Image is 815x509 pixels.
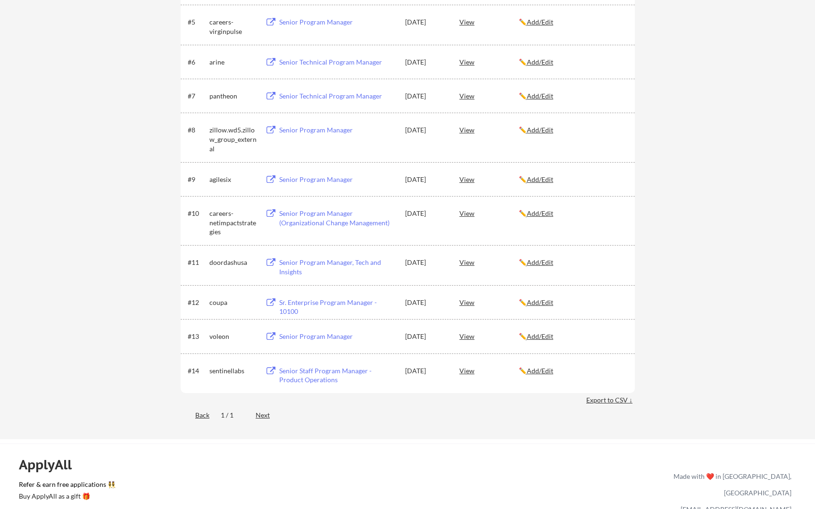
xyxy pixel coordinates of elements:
div: View [459,13,519,30]
div: ✏️ [519,175,626,184]
u: Add/Edit [527,92,553,100]
div: ✏️ [519,258,626,267]
div: ✏️ [519,17,626,27]
div: Back [181,410,209,420]
div: zillow.wd5.zillow_group_external [209,125,257,153]
div: View [459,254,519,271]
a: Refer & earn free applications 👯‍♀️ [19,481,476,491]
div: sentinellabs [209,366,257,376]
div: [DATE] [405,175,447,184]
div: [DATE] [405,91,447,101]
div: #8 [188,125,206,135]
div: #9 [188,175,206,184]
div: Senior Program Manager, Tech and Insights [279,258,396,276]
div: careers-virginpulse [209,17,257,36]
div: ✏️ [519,125,626,135]
div: #10 [188,209,206,218]
div: pantheon [209,91,257,101]
div: [DATE] [405,209,447,218]
div: voleon [209,332,257,341]
div: #6 [188,57,206,67]
div: View [459,294,519,311]
u: Add/Edit [527,332,553,340]
div: View [459,171,519,188]
div: Senior Program Manager [279,175,396,184]
div: [DATE] [405,17,447,27]
div: careers-netimpactstrategies [209,209,257,237]
u: Add/Edit [527,258,553,266]
div: View [459,87,519,104]
div: Senior Program Manager [279,332,396,341]
div: agilesix [209,175,257,184]
div: Made with ❤️ in [GEOGRAPHIC_DATA], [GEOGRAPHIC_DATA] [670,468,791,501]
u: Add/Edit [527,126,553,134]
div: #5 [188,17,206,27]
div: [DATE] [405,366,447,376]
div: [DATE] [405,125,447,135]
div: Senior Technical Program Manager [279,91,396,101]
div: Senior Technical Program Manager [279,57,396,67]
div: ✏️ [519,298,626,307]
div: View [459,53,519,70]
div: ✏️ [519,332,626,341]
div: 1 / 1 [221,410,244,420]
div: ✏️ [519,209,626,218]
div: Sr. Enterprise Program Manager - 10100 [279,298,396,316]
div: #13 [188,332,206,341]
div: Next [256,410,281,420]
div: View [459,205,519,222]
div: coupa [209,298,257,307]
div: #11 [188,258,206,267]
u: Add/Edit [527,58,553,66]
u: Add/Edit [527,367,553,375]
div: Senior Program Manager [279,125,396,135]
u: Add/Edit [527,298,553,306]
div: [DATE] [405,332,447,341]
div: ApplyAll [19,457,83,473]
div: Senior Program Manager [279,17,396,27]
div: #7 [188,91,206,101]
div: [DATE] [405,57,447,67]
div: View [459,328,519,345]
div: [DATE] [405,298,447,307]
div: ✏️ [519,366,626,376]
div: #14 [188,366,206,376]
div: View [459,121,519,138]
div: arine [209,57,257,67]
u: Add/Edit [527,18,553,26]
div: Senior Program Manager (Organizational Change Management) [279,209,396,227]
u: Add/Edit [527,209,553,217]
div: Buy ApplyAll as a gift 🎁 [19,493,113,500]
div: View [459,362,519,379]
div: Export to CSV ↓ [586,395,635,405]
a: Buy ApplyAll as a gift 🎁 [19,491,113,503]
div: [DATE] [405,258,447,267]
div: Senior Staff Program Manager - Product Operations [279,366,396,385]
div: ✏️ [519,91,626,101]
div: ✏️ [519,57,626,67]
div: doordashusa [209,258,257,267]
div: #12 [188,298,206,307]
u: Add/Edit [527,175,553,183]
